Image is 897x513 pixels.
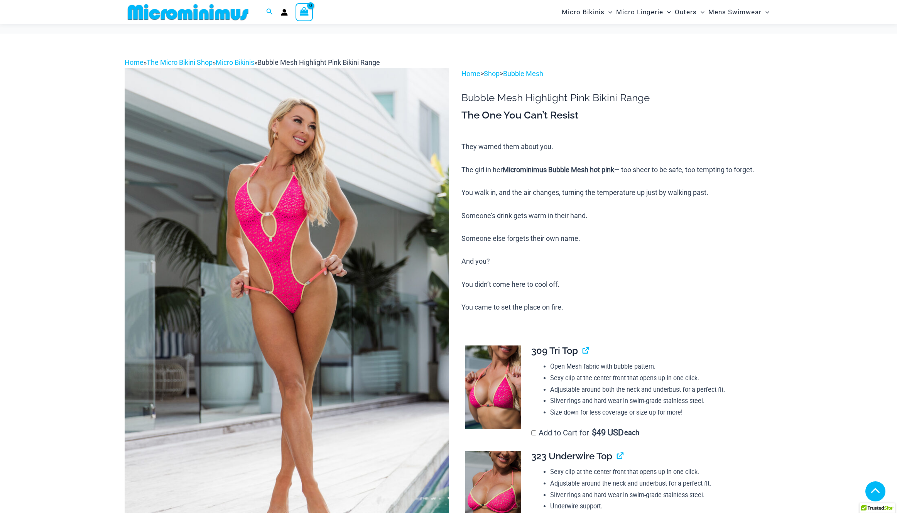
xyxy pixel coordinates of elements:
[257,58,380,66] span: Bubble Mesh Highlight Pink Bikini Range
[461,68,772,80] p: > >
[465,345,521,430] img: Bubble Mesh Highlight Pink 309 Top
[708,2,762,22] span: Mens Swimwear
[592,429,623,437] span: 49 USD
[531,430,536,435] input: Add to Cart for$49 USD each
[281,9,288,16] a: Account icon link
[503,69,543,78] a: Bubble Mesh
[550,361,766,372] li: Open Mesh fabric with bubble pattern.
[550,466,766,478] li: Sexy clip at the center front that opens up in one click.
[560,2,614,22] a: Micro BikinisMenu ToggleMenu Toggle
[550,501,766,512] li: Underwire support.
[216,58,254,66] a: Micro Bikinis
[461,109,772,122] h3: The One You Can’t Resist
[550,384,766,396] li: Adjustable around both the neck and underbust for a perfect fit.
[592,428,596,437] span: $
[550,407,766,418] li: Size down for less coverage or size up for more!
[550,372,766,384] li: Sexy clip at the center front that opens up in one click.
[706,2,771,22] a: Mens SwimwearMenu ToggleMenu Toggle
[550,395,766,407] li: Silver rings and hard wear in swim-grade stainless steel.
[461,141,772,313] p: They warned them about you. The girl in her — too sheer to be safe, too tempting to forget. You w...
[531,345,578,356] span: 309 Tri Top
[147,58,213,66] a: The Micro Bikini Shop
[266,7,273,17] a: Search icon link
[550,489,766,501] li: Silver rings and hard wear in swim-grade stainless steel.
[762,2,769,22] span: Menu Toggle
[531,450,612,462] span: 323 Underwire Top
[616,2,663,22] span: Micro Lingerie
[605,2,612,22] span: Menu Toggle
[125,58,380,66] span: » » »
[663,2,671,22] span: Menu Toggle
[697,2,704,22] span: Menu Toggle
[562,2,605,22] span: Micro Bikinis
[624,429,639,437] span: each
[461,92,772,104] h1: Bubble Mesh Highlight Pink Bikini Range
[531,428,639,437] label: Add to Cart for
[550,478,766,489] li: Adjustable around the neck and underbust for a perfect fit.
[503,166,614,174] b: Microminimus Bubble Mesh hot pink
[296,3,313,21] a: View Shopping Cart, empty
[673,2,706,22] a: OutersMenu ToggleMenu Toggle
[125,58,144,66] a: Home
[484,69,500,78] a: Shop
[675,2,697,22] span: Outers
[559,1,773,23] nav: Site Navigation
[614,2,673,22] a: Micro LingerieMenu ToggleMenu Toggle
[125,3,252,21] img: MM SHOP LOGO FLAT
[461,69,480,78] a: Home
